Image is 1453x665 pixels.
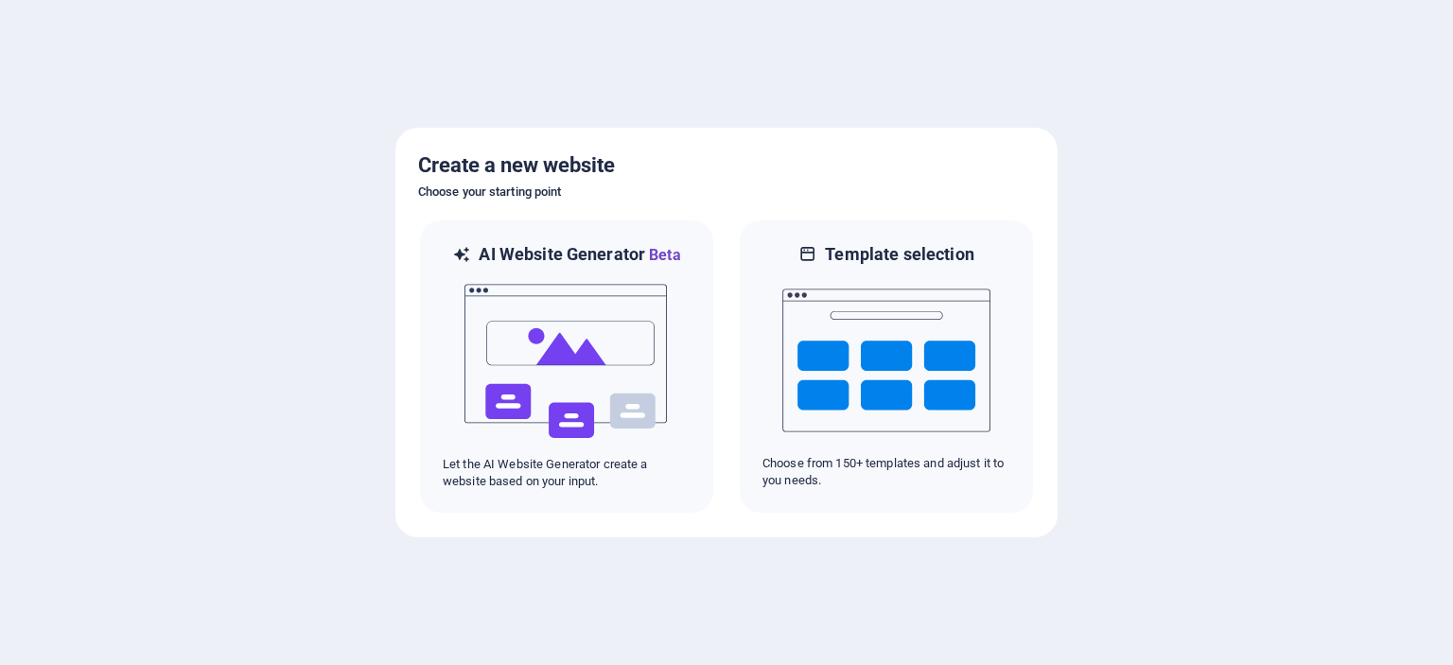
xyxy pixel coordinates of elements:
div: Template selectionChoose from 150+ templates and adjust it to you needs. [738,219,1035,515]
h6: Choose your starting point [418,181,1035,203]
h6: AI Website Generator [479,243,680,267]
span: Beta [645,246,681,264]
h6: Template selection [825,243,973,266]
h5: Create a new website [418,150,1035,181]
p: Let the AI Website Generator create a website based on your input. [443,456,691,490]
div: AI Website GeneratorBetaaiLet the AI Website Generator create a website based on your input. [418,219,715,515]
p: Choose from 150+ templates and adjust it to you needs. [762,455,1010,489]
img: ai [463,267,671,456]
